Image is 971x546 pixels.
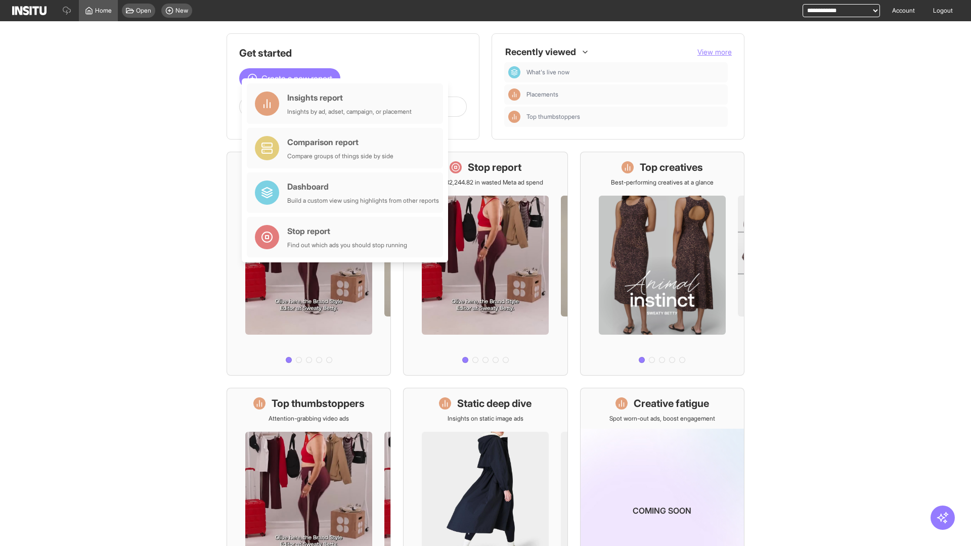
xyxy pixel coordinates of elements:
span: Placements [526,90,558,99]
p: Insights on static image ads [448,415,523,423]
h1: Static deep dive [457,396,532,411]
div: Dashboard [508,66,520,78]
span: Home [95,7,112,15]
div: Insights by ad, adset, campaign, or placement [287,108,412,116]
div: Find out which ads you should stop running [287,241,407,249]
h1: Top creatives [640,160,703,174]
div: Build a custom view using highlights from other reports [287,197,439,205]
p: Save £32,244.82 in wasted Meta ad spend [427,178,543,187]
p: Attention-grabbing video ads [269,415,349,423]
span: What's live now [526,68,724,76]
h1: Top thumbstoppers [272,396,365,411]
div: Insights [508,88,520,101]
span: New [175,7,188,15]
p: Best-performing creatives at a glance [611,178,714,187]
span: View more [697,48,732,56]
img: Logo [12,6,47,15]
div: Insights report [287,92,412,104]
button: Create a new report [239,68,340,88]
div: Insights [508,111,520,123]
button: View more [697,47,732,57]
h1: Get started [239,46,467,60]
span: Top thumbstoppers [526,113,724,121]
div: Compare groups of things side by side [287,152,393,160]
a: Stop reportSave £32,244.82 in wasted Meta ad spend [403,152,567,376]
div: Stop report [287,225,407,237]
span: What's live now [526,68,569,76]
span: Placements [526,90,724,99]
a: Top creativesBest-performing creatives at a glance [580,152,744,376]
span: Top thumbstoppers [526,113,580,121]
a: What's live nowSee all active ads instantly [227,152,391,376]
div: Comparison report [287,136,393,148]
h1: Stop report [468,160,521,174]
span: Create a new report [261,72,332,84]
span: Open [136,7,151,15]
div: Dashboard [287,180,439,193]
